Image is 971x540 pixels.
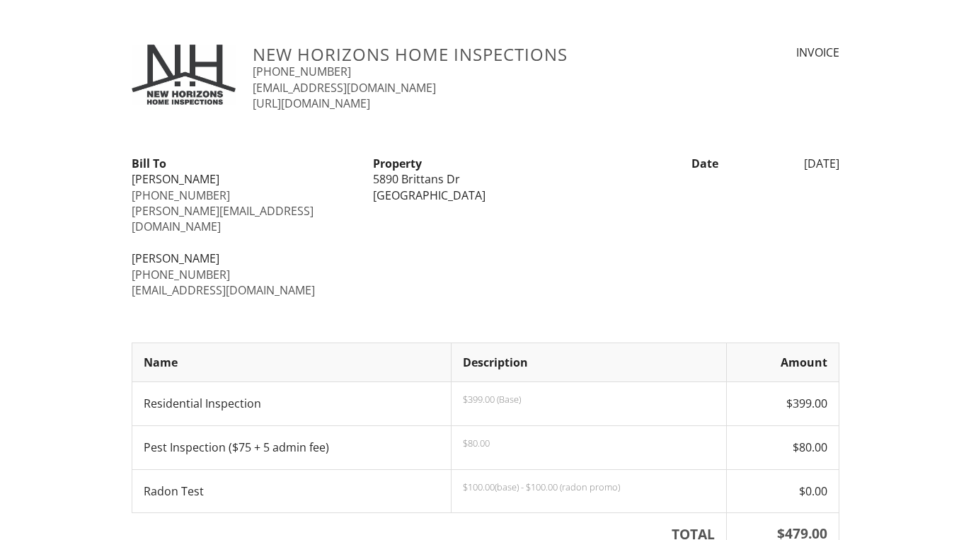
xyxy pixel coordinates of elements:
[144,396,261,411] span: Residential Inspection
[727,469,839,513] td: $0.00
[373,171,597,187] div: 5890 Brittans Dr
[132,267,230,282] a: [PHONE_NUMBER]
[132,188,230,203] a: [PHONE_NUMBER]
[463,481,716,493] p: $100.00(base) - $100.00 (radon promo)
[144,483,204,499] span: Radon Test
[463,437,716,449] p: $80.00
[132,251,356,266] div: [PERSON_NAME]
[727,382,839,426] td: $399.00
[373,156,422,171] strong: Property
[451,343,727,381] th: Description
[607,156,728,171] div: Date
[675,45,839,60] div: INVOICE
[132,343,452,381] th: Name
[132,203,314,234] a: [PERSON_NAME][EMAIL_ADDRESS][DOMAIN_NAME]
[253,96,370,111] a: [URL][DOMAIN_NAME]
[132,45,236,105] img: IMG_6929.jpeg
[132,156,166,171] strong: Bill To
[253,64,351,79] a: [PHONE_NUMBER]
[253,80,436,96] a: [EMAIL_ADDRESS][DOMAIN_NAME]
[144,440,329,455] span: Pest Inspection ($75 + 5 admin fee)
[132,282,315,298] a: [EMAIL_ADDRESS][DOMAIN_NAME]
[373,188,597,203] div: [GEOGRAPHIC_DATA]
[727,343,839,381] th: Amount
[253,45,658,64] h3: New Horizons Home Inspections
[727,425,839,469] td: $80.00
[132,171,356,187] div: [PERSON_NAME]
[463,393,716,405] p: $399.00 (Base)
[727,156,848,171] div: [DATE]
